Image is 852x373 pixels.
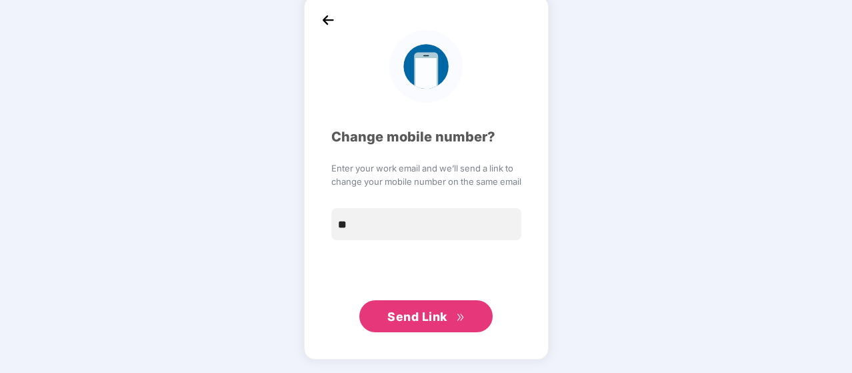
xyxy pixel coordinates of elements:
[331,161,521,175] span: Enter your work email and we’ll send a link to
[387,310,447,324] span: Send Link
[331,127,521,147] div: Change mobile number?
[359,300,493,332] button: Send Linkdouble-right
[456,313,465,322] span: double-right
[318,10,338,30] img: back_icon
[389,30,462,103] img: logo
[331,175,521,188] span: change your mobile number on the same email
